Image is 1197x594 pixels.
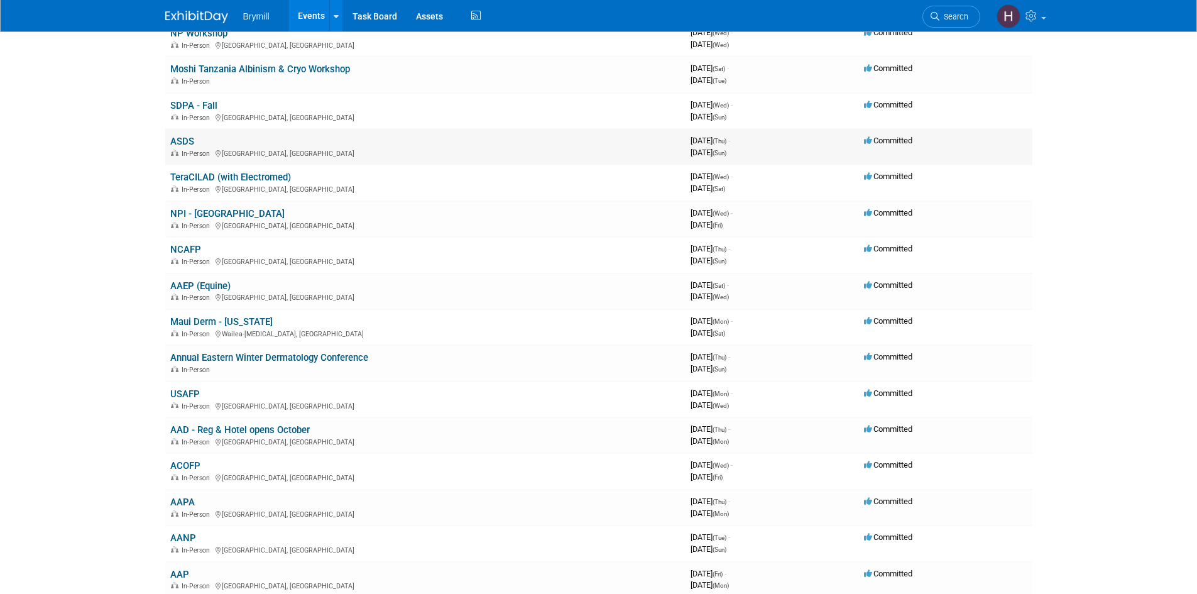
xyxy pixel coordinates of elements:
span: In-Person [182,366,214,374]
a: TeraCILAD (with Electromed) [170,172,291,183]
span: [DATE] [691,292,729,301]
img: In-Person Event [171,222,178,228]
span: - [728,497,730,506]
span: In-Person [182,150,214,158]
span: (Mon) [713,390,729,397]
span: (Thu) [713,246,726,253]
span: (Tue) [713,534,726,541]
span: (Thu) [713,138,726,145]
span: (Sat) [713,330,725,337]
span: - [731,100,733,109]
span: [DATE] [691,136,730,145]
span: Committed [864,424,912,434]
span: [DATE] [691,256,726,265]
div: [GEOGRAPHIC_DATA], [GEOGRAPHIC_DATA] [170,184,680,194]
span: Committed [864,100,912,109]
div: Wailea-[MEDICAL_DATA], [GEOGRAPHIC_DATA] [170,328,680,338]
span: [DATE] [691,208,733,217]
span: Search [939,12,968,21]
img: In-Person Event [171,510,178,517]
span: (Sun) [713,150,726,157]
span: [DATE] [691,364,726,373]
span: [DATE] [691,544,726,554]
img: ExhibitDay [165,11,228,23]
span: (Sun) [713,546,726,553]
span: [DATE] [691,112,726,121]
div: [GEOGRAPHIC_DATA], [GEOGRAPHIC_DATA] [170,436,680,446]
span: (Sat) [713,282,725,289]
span: [DATE] [691,148,726,157]
a: NCAFP [170,244,201,255]
span: Committed [864,352,912,361]
div: [GEOGRAPHIC_DATA], [GEOGRAPHIC_DATA] [170,40,680,50]
span: - [731,208,733,217]
span: [DATE] [691,328,725,338]
img: In-Person Event [171,150,178,156]
span: In-Person [182,546,214,554]
div: [GEOGRAPHIC_DATA], [GEOGRAPHIC_DATA] [170,220,680,230]
span: (Thu) [713,498,726,505]
span: [DATE] [691,424,730,434]
span: (Mon) [713,438,729,445]
span: [DATE] [691,220,723,229]
span: - [727,280,729,290]
span: (Fri) [713,571,723,578]
div: [GEOGRAPHIC_DATA], [GEOGRAPHIC_DATA] [170,544,680,554]
span: In-Person [182,77,214,85]
span: (Wed) [713,402,729,409]
a: AAP [170,569,189,580]
span: In-Person [182,185,214,194]
span: Committed [864,532,912,542]
span: Committed [864,63,912,73]
img: In-Person Event [171,402,178,409]
span: [DATE] [691,497,730,506]
img: In-Person Event [171,366,178,372]
span: In-Person [182,402,214,410]
a: Maui Derm - [US_STATE] [170,316,273,327]
span: - [731,388,733,398]
span: [DATE] [691,569,726,578]
span: [DATE] [691,316,733,326]
span: (Mon) [713,582,729,589]
span: [DATE] [691,352,730,361]
span: (Thu) [713,354,726,361]
span: In-Person [182,510,214,519]
span: In-Person [182,114,214,122]
span: (Wed) [713,210,729,217]
span: - [731,172,733,181]
span: Committed [864,569,912,578]
a: Annual Eastern Winter Dermatology Conference [170,352,368,363]
span: (Sun) [713,366,726,373]
span: (Wed) [713,102,729,109]
span: - [731,460,733,470]
img: In-Person Event [171,474,178,480]
img: In-Person Event [171,114,178,120]
a: NP Workshop [170,28,227,39]
span: (Wed) [713,30,729,36]
span: Committed [864,497,912,506]
span: [DATE] [691,280,729,290]
span: [DATE] [691,580,729,590]
span: [DATE] [691,436,729,446]
span: Committed [864,316,912,326]
div: [GEOGRAPHIC_DATA], [GEOGRAPHIC_DATA] [170,509,680,519]
span: (Sun) [713,114,726,121]
a: USAFP [170,388,200,400]
div: [GEOGRAPHIC_DATA], [GEOGRAPHIC_DATA] [170,400,680,410]
span: (Fri) [713,474,723,481]
span: [DATE] [691,460,733,470]
a: AAEP (Equine) [170,280,231,292]
span: (Wed) [713,41,729,48]
span: (Wed) [713,462,729,469]
img: In-Person Event [171,330,178,336]
span: [DATE] [691,75,726,85]
span: - [727,63,729,73]
span: (Sat) [713,65,725,72]
span: Committed [864,280,912,290]
span: Committed [864,388,912,398]
div: [GEOGRAPHIC_DATA], [GEOGRAPHIC_DATA] [170,580,680,590]
span: [DATE] [691,388,733,398]
span: [DATE] [691,472,723,481]
span: [DATE] [691,63,729,73]
span: Committed [864,136,912,145]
